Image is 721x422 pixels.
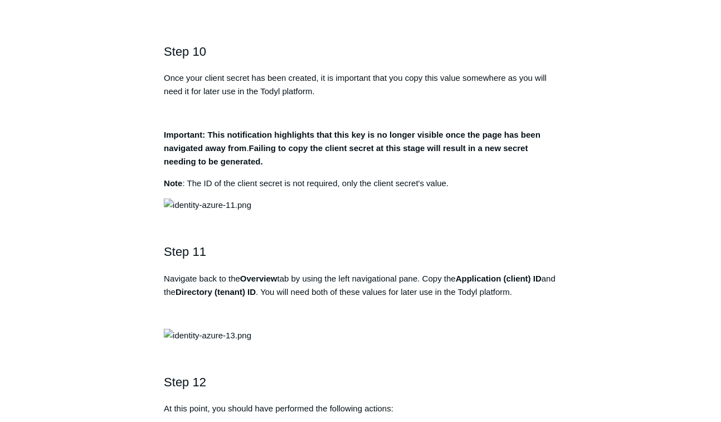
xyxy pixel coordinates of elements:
[164,198,251,212] img: identity-azure-11.png
[164,71,557,98] p: Once your client secret has been created, it is important that you copy this value somewhere as y...
[164,372,557,392] h2: Step 12
[164,128,557,168] p: .
[164,178,182,188] strong: Note
[164,143,528,166] strong: Failing to copy the client secret at this stage will result in a new secret needing to be generated.
[164,42,557,61] h2: Step 10
[164,402,557,415] p: At this point, you should have performed the following actions:
[176,287,256,297] strong: Directory (tenant) ID
[164,272,557,299] p: Navigate back to the tab by using the left navigational pane. Copy the and the . You will need bo...
[164,242,557,261] h2: Step 11
[164,177,557,190] p: : The ID of the client secret is not required, only the client secret's value.
[456,274,542,283] strong: Application (client) ID
[240,274,277,283] strong: Overview
[164,130,540,153] strong: Important: This notification highlights that this key is no longer visible once the page has been...
[164,329,251,342] img: identity-azure-13.png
